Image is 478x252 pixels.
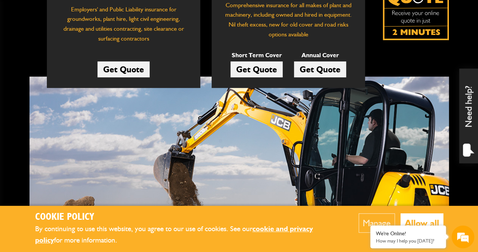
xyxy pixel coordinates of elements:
p: Short Term Cover [230,50,283,60]
p: Annual Cover [294,50,346,60]
a: Get Quote [97,61,150,77]
a: Get Quote [294,61,346,77]
button: Manage [359,213,395,233]
p: By continuing to use this website, you agree to our use of cookies. See our for more information. [35,223,336,246]
a: cookie and privacy policy [35,224,313,245]
button: Allow all [401,213,443,233]
p: Comprehensive insurance for all makes of plant and machinery, including owned and hired in equipm... [223,0,354,39]
a: Get Quote [230,61,283,77]
p: How may I help you today? [376,238,440,244]
div: Need help? [459,69,478,163]
div: We're Online! [376,230,440,237]
h2: Cookie Policy [35,211,336,223]
p: Employers' and Public Liability insurance for groundworks, plant hire, light civil engineering, d... [58,5,189,47]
